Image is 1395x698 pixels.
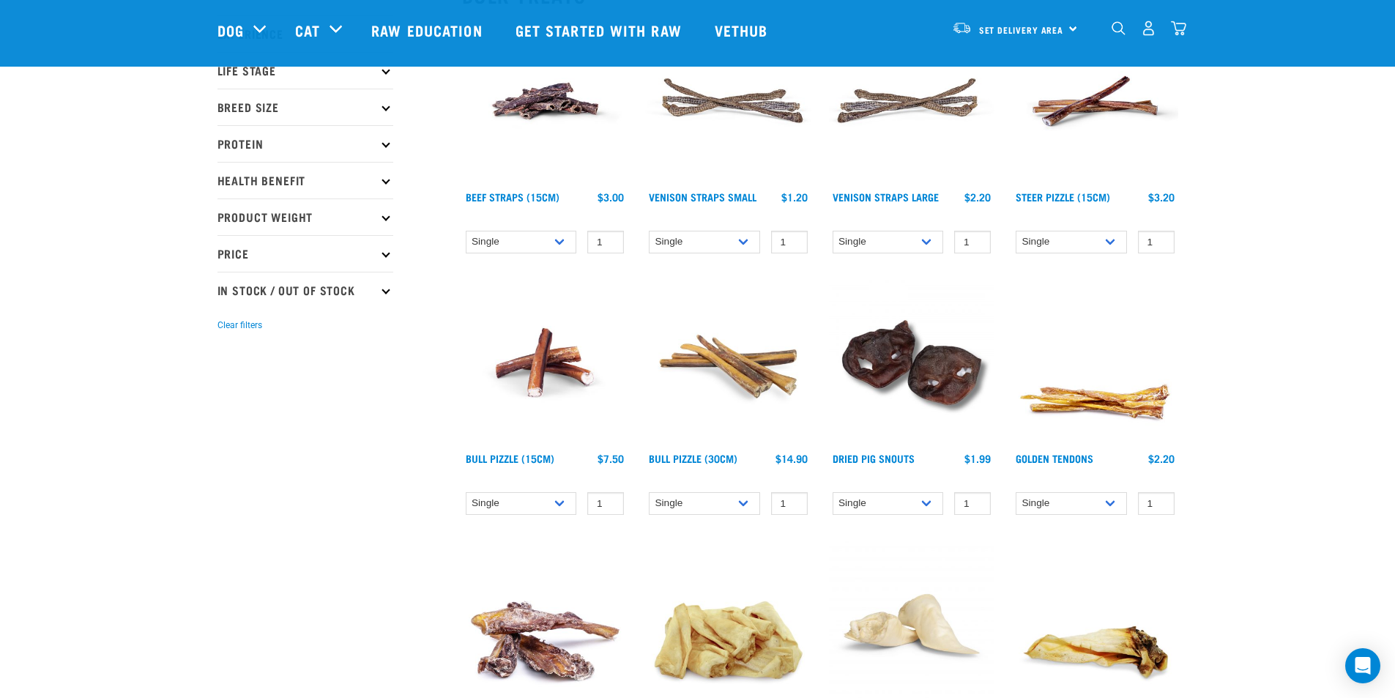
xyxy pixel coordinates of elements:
[217,272,393,308] p: In Stock / Out Of Stock
[1012,18,1178,185] img: Raw Essentials Steer Pizzle 15cm
[645,280,811,446] img: Bull Pizzle 30cm for Dogs
[295,19,320,41] a: Cat
[462,280,628,446] img: Bull Pizzle
[217,198,393,235] p: Product Weight
[217,125,393,162] p: Protein
[1012,280,1178,446] img: 1293 Golden Tendons 01
[964,453,991,464] div: $1.99
[217,19,244,41] a: Dog
[775,453,808,464] div: $14.90
[700,1,786,59] a: Vethub
[1171,21,1186,36] img: home-icon@2x.png
[217,319,262,332] button: Clear filters
[952,21,972,34] img: van-moving.png
[587,492,624,515] input: 1
[833,456,915,461] a: Dried Pig Snouts
[466,456,554,461] a: Bull Pizzle (15cm)
[645,18,811,185] img: Venison Straps
[1112,21,1126,35] img: home-icon-1@2x.png
[829,18,995,185] img: Stack of 3 Venison Straps Treats for Pets
[598,453,624,464] div: $7.50
[829,280,995,446] img: IMG 9990
[217,162,393,198] p: Health Benefit
[217,52,393,89] p: Life Stage
[1148,191,1175,203] div: $3.20
[954,231,991,253] input: 1
[833,194,939,199] a: Venison Straps Large
[979,27,1064,32] span: Set Delivery Area
[1141,21,1156,36] img: user.png
[217,89,393,125] p: Breed Size
[771,231,808,253] input: 1
[598,191,624,203] div: $3.00
[649,194,756,199] a: Venison Straps Small
[771,492,808,515] input: 1
[964,191,991,203] div: $2.20
[781,191,808,203] div: $1.20
[1016,456,1093,461] a: Golden Tendons
[462,18,628,185] img: Raw Essentials Beef Straps 15cm 6 Pack
[1138,231,1175,253] input: 1
[501,1,700,59] a: Get started with Raw
[357,1,500,59] a: Raw Education
[587,231,624,253] input: 1
[217,235,393,272] p: Price
[1148,453,1175,464] div: $2.20
[1138,492,1175,515] input: 1
[466,194,559,199] a: Beef Straps (15cm)
[1345,648,1380,683] div: Open Intercom Messenger
[649,456,737,461] a: Bull Pizzle (30cm)
[1016,194,1110,199] a: Steer Pizzle (15cm)
[954,492,991,515] input: 1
